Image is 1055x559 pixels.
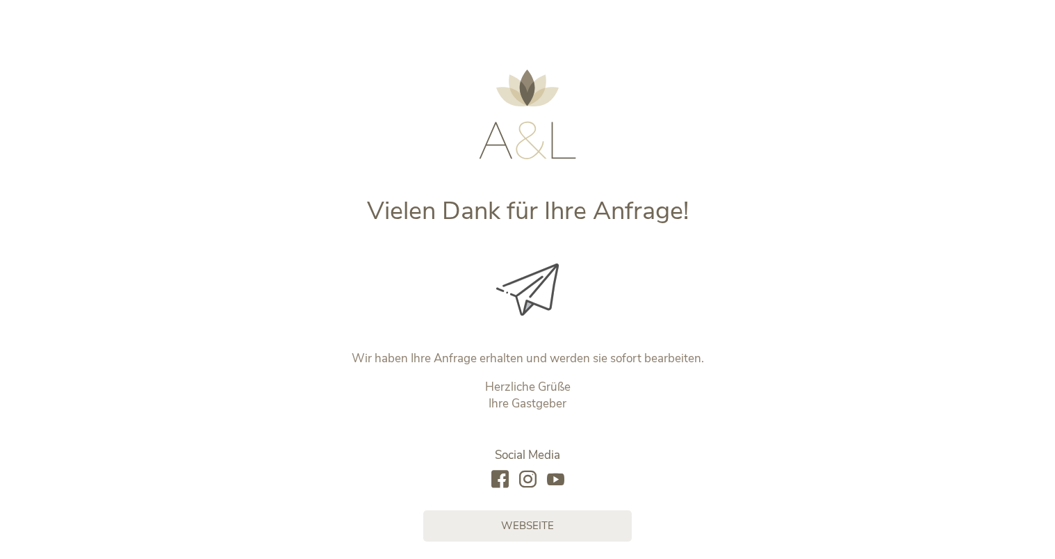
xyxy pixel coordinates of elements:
img: Vielen Dank für Ihre Anfrage! [496,264,559,316]
p: Herzliche Grüße Ihre Gastgeber [238,379,818,412]
a: instagram [519,471,537,489]
span: Webseite [501,519,554,533]
span: Vielen Dank für Ihre Anfrage! [367,194,689,228]
a: facebook [491,471,509,489]
a: Webseite [423,510,632,542]
a: youtube [547,471,564,489]
img: AMONTI & LUNARIS Wellnessresort [479,70,576,159]
p: Wir haben Ihre Anfrage erhalten und werden sie sofort bearbeiten. [238,350,818,367]
span: Social Media [495,447,560,463]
